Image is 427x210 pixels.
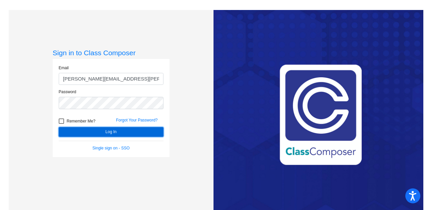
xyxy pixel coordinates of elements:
[53,49,169,57] h3: Sign in to Class Composer
[116,118,158,122] a: Forgot Your Password?
[59,89,76,95] label: Password
[59,127,163,137] button: Log In
[92,146,129,150] a: Single sign on - SSO
[67,117,95,125] span: Remember Me?
[59,65,69,71] label: Email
